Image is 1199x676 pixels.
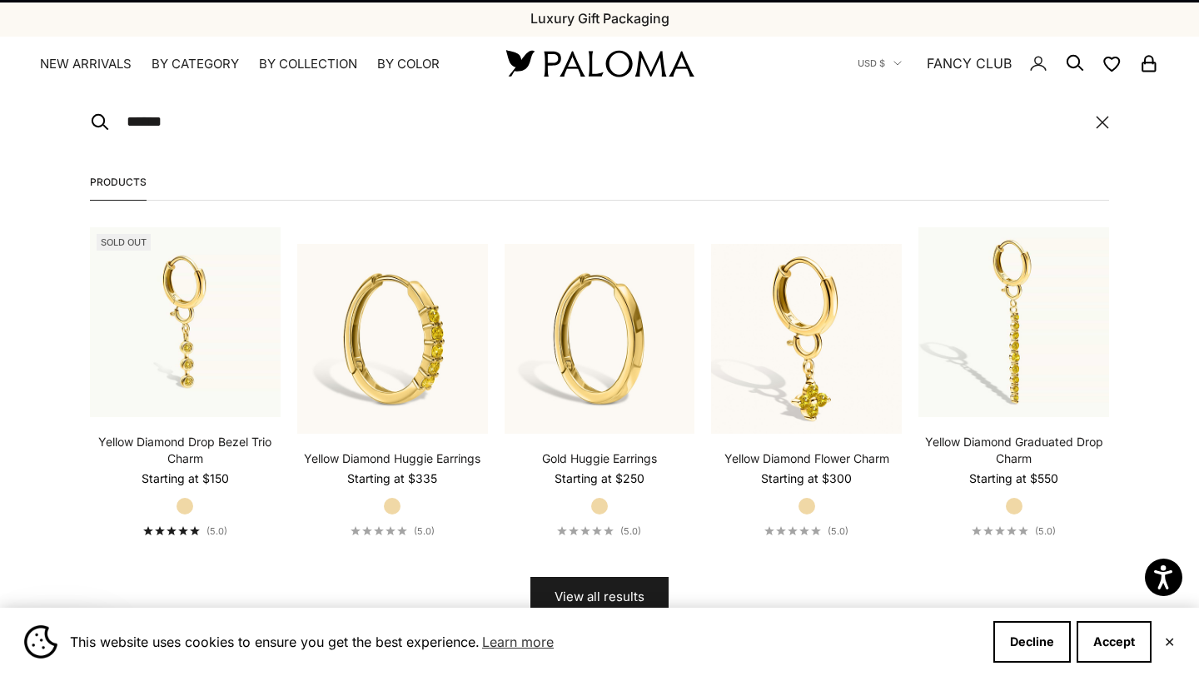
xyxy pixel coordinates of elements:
sale-price: Starting at $300 [761,470,852,487]
img: Cookie banner [24,625,57,659]
button: Decline [993,621,1071,663]
img: #YellowGold [918,227,1109,418]
a: Yellow Diamond Flower Charm [724,450,889,467]
button: View all results [530,577,669,617]
a: 5.0 out of 5.0 stars(5.0) [143,525,227,537]
a: Yellow Diamond Drop Bezel Trio Charm [90,434,281,467]
sale-price: Starting at $335 [347,470,437,487]
summary: By Category [152,56,239,72]
span: USD $ [858,56,885,71]
div: 5.0 out of 5.0 stars [351,526,407,535]
span: (5.0) [206,525,227,537]
nav: Primary navigation [40,56,466,72]
span: (5.0) [620,525,641,537]
div: 5.0 out of 5.0 stars [972,526,1028,535]
div: 5.0 out of 5.0 stars [143,526,200,535]
span: (5.0) [414,525,435,537]
img: #YellowGold [297,244,488,435]
a: NEW ARRIVALS [40,56,132,72]
div: 5.0 out of 5.0 stars [764,526,821,535]
button: Close [1164,637,1175,647]
nav: Secondary navigation [858,37,1159,90]
a: FANCY CLUB [927,52,1012,74]
a: 5.0 out of 5.0 stars(5.0) [557,525,641,537]
a: #YellowGold #WhiteGold #RoseGold [90,227,281,418]
a: Gold Huggie Earrings [542,450,657,467]
summary: By Collection [259,56,357,72]
span: (5.0) [828,525,848,537]
img: #YellowGold [711,244,902,435]
img: #YellowGold [90,227,281,418]
a: #YellowGold #WhiteGold #RoseGold [711,244,902,435]
span: View all results [555,587,644,608]
button: USD $ [858,56,902,71]
sold-out-badge: Sold out [97,234,151,251]
button: Products [90,174,147,199]
button: Accept [1077,621,1152,663]
p: Luxury Gift Packaging [530,7,669,29]
div: 5.0 out of 5.0 stars [557,526,614,535]
a: Learn more [480,629,556,654]
img: #YellowGold [505,244,695,435]
input: Search [127,110,1079,134]
sale-price: Starting at $550 [969,470,1058,487]
sale-price: Starting at $150 [142,470,229,487]
a: Yellow Diamond Graduated Drop Charm [918,434,1109,467]
summary: By Color [377,56,440,72]
a: Yellow Diamond Huggie Earrings [304,450,480,467]
span: (5.0) [1035,525,1056,537]
a: 5.0 out of 5.0 stars(5.0) [972,525,1056,537]
span: This website uses cookies to ensure you get the best experience. [70,629,980,654]
sale-price: Starting at $250 [555,470,644,487]
a: 5.0 out of 5.0 stars(5.0) [764,525,848,537]
a: 5.0 out of 5.0 stars(5.0) [351,525,435,537]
